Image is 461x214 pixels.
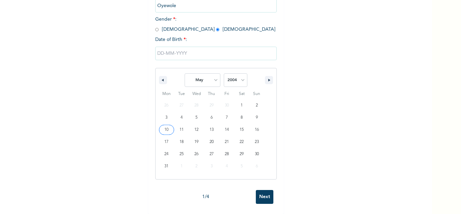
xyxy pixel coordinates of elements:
button: 19 [189,136,204,148]
button: 29 [234,148,249,160]
span: Fri [219,89,234,99]
button: 25 [174,148,189,160]
span: 3 [165,112,167,124]
span: 23 [255,136,259,148]
span: 27 [210,148,214,160]
input: Next [256,190,273,204]
span: Wed [189,89,204,99]
button: 4 [174,112,189,124]
span: 15 [240,124,244,136]
button: 7 [219,112,234,124]
button: 27 [204,148,219,160]
button: 21 [219,136,234,148]
span: 9 [256,112,258,124]
button: 13 [204,124,219,136]
span: 5 [195,112,197,124]
span: 14 [225,124,229,136]
span: Date of Birth : [155,36,187,43]
span: 22 [240,136,244,148]
button: 6 [204,112,219,124]
span: 18 [180,136,184,148]
span: 30 [255,148,259,160]
span: Sat [234,89,249,99]
button: 28 [219,148,234,160]
span: 24 [164,148,168,160]
button: 2 [249,99,264,112]
input: DD-MM-YYYY [155,47,277,60]
span: 28 [225,148,229,160]
span: 21 [225,136,229,148]
button: 22 [234,136,249,148]
button: 17 [159,136,174,148]
span: 16 [255,124,259,136]
span: Tue [174,89,189,99]
button: 15 [234,124,249,136]
span: 6 [211,112,213,124]
span: Sun [249,89,264,99]
span: Mon [159,89,174,99]
button: 12 [189,124,204,136]
button: 3 [159,112,174,124]
span: 7 [226,112,228,124]
button: 14 [219,124,234,136]
button: 26 [189,148,204,160]
button: 11 [174,124,189,136]
span: Gender : [DEMOGRAPHIC_DATA] [DEMOGRAPHIC_DATA] [155,17,275,32]
span: 1 [241,99,243,112]
button: 31 [159,160,174,172]
span: 10 [164,124,168,136]
button: 9 [249,112,264,124]
span: 29 [240,148,244,160]
button: 8 [234,112,249,124]
button: 23 [249,136,264,148]
span: 20 [210,136,214,148]
button: 24 [159,148,174,160]
span: 4 [181,112,183,124]
button: 1 [234,99,249,112]
span: 2 [256,99,258,112]
button: 20 [204,136,219,148]
span: 25 [180,148,184,160]
button: 5 [189,112,204,124]
span: 19 [194,136,198,148]
button: 10 [159,124,174,136]
span: 26 [194,148,198,160]
button: 16 [249,124,264,136]
span: 31 [164,160,168,172]
div: 1 / 4 [155,193,256,200]
span: 12 [194,124,198,136]
span: Thu [204,89,219,99]
button: 18 [174,136,189,148]
span: 17 [164,136,168,148]
span: 13 [210,124,214,136]
button: 30 [249,148,264,160]
span: 8 [241,112,243,124]
span: 11 [180,124,184,136]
